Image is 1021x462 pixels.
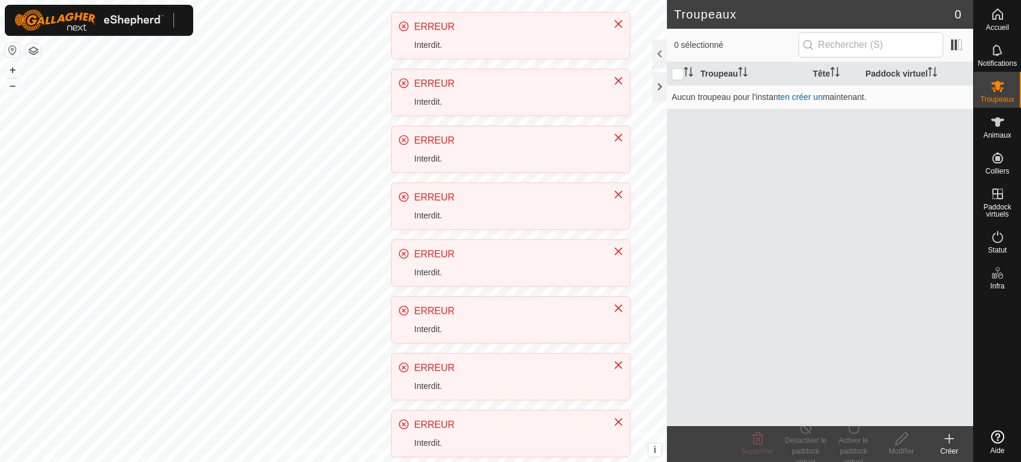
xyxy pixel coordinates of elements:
div: Créer [925,446,973,457]
div: ERREUR [415,247,601,262]
span: i [654,445,656,455]
span: 0 sélectionné [674,39,798,51]
th: Paddock virtuel [861,62,973,86]
button: Close [610,72,627,89]
span: Colliers [985,168,1009,175]
div: Interdit. [415,209,601,222]
input: Rechercher (S) [798,32,943,57]
span: Accueil [986,24,1009,31]
div: ERREUR [415,133,601,148]
p-sorticon: Activer pour trier [738,69,748,78]
button: Couches de carte [26,44,41,58]
div: Interdit. [415,153,601,165]
div: ERREUR [415,190,601,205]
a: en créer un [781,92,823,102]
button: – [5,78,20,93]
div: ERREUR [415,418,601,432]
button: Réinitialiser la carte [5,43,20,57]
div: Interdit. [415,323,601,336]
h2: Troupeaux [674,7,955,22]
a: Politique de confidentialité [260,446,343,457]
p-sorticon: Activer pour trier [830,69,840,78]
span: Infra [990,282,1004,290]
button: Close [610,186,627,203]
button: + [5,63,20,77]
button: Close [610,357,627,373]
div: ERREUR [415,361,601,375]
div: Interdit. [415,437,601,449]
span: Notifications [978,60,1017,67]
img: Logo Gallagher [14,10,164,31]
p-sorticon: Activer pour trier [684,69,693,78]
div: Interdit. [415,266,601,279]
button: Close [610,243,627,260]
span: Paddock virtuels [977,203,1018,218]
span: Animaux [983,132,1011,139]
div: ERREUR [415,304,601,318]
div: ERREUR [415,77,601,91]
div: Interdit. [415,39,601,51]
span: Aide [990,447,1004,454]
div: Interdit. [415,96,601,108]
span: Supprimer [741,447,774,455]
div: ERREUR [415,20,601,34]
button: Close [610,300,627,317]
button: i [648,443,662,457]
a: Contactez-nous [357,446,407,457]
span: Statut [988,247,1007,254]
th: Troupeau [696,62,808,86]
button: Close [610,129,627,146]
span: Troupeaux [980,96,1014,103]
span: 0 [955,5,961,23]
th: Tête [808,62,861,86]
td: Aucun troupeau pour l'instant maintenant. [667,85,973,109]
a: Aide [974,425,1021,459]
div: Modifier [877,446,925,457]
button: Close [610,16,627,32]
div: Interdit. [415,380,601,393]
button: Close [610,414,627,430]
p-sorticon: Activer pour trier [928,69,937,78]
